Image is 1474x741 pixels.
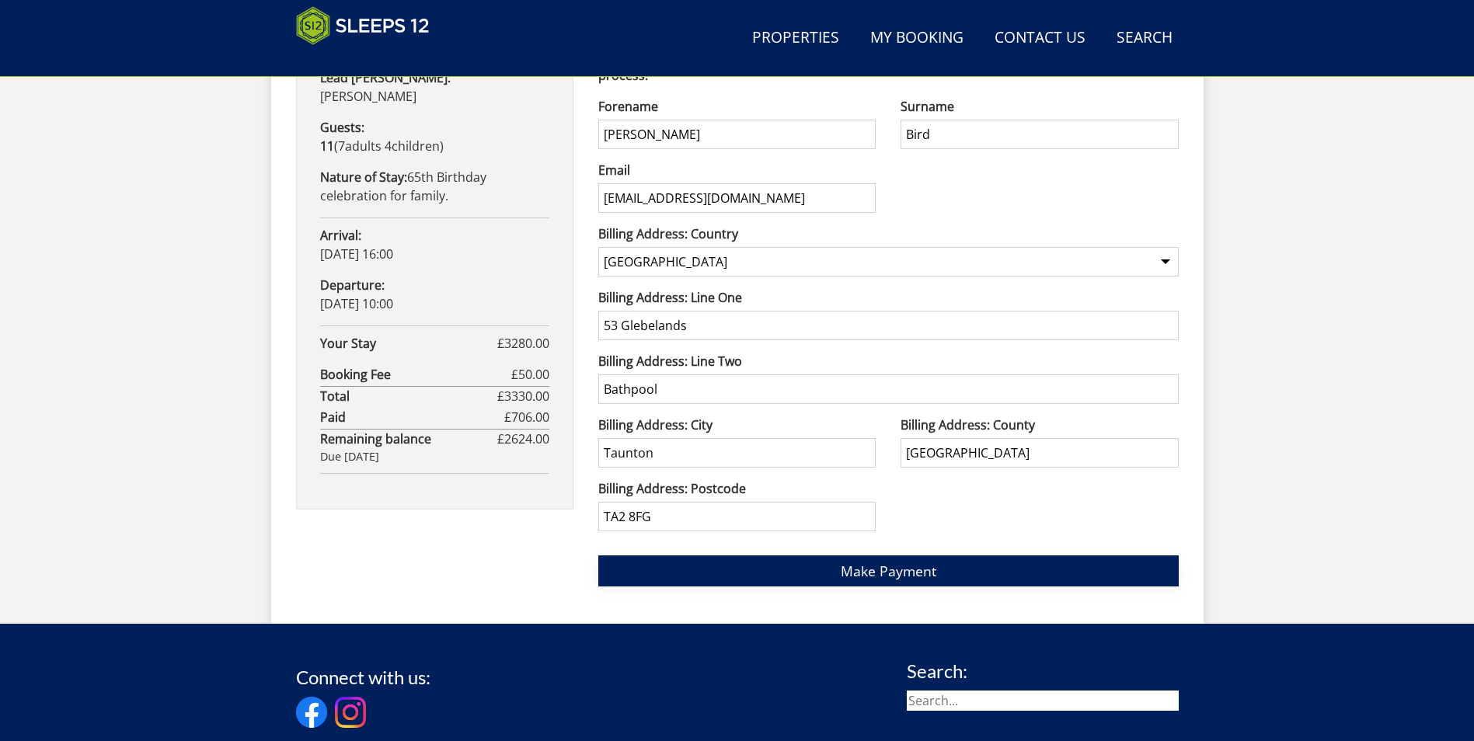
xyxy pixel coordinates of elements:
[296,6,430,45] img: Sleeps 12
[320,365,511,384] strong: Booking Fee
[497,430,549,448] span: £
[338,137,345,155] span: 7
[598,120,876,149] input: Forename
[320,169,407,186] strong: Nature of Stay:
[497,334,549,353] span: £
[511,365,549,384] span: £
[320,88,416,105] span: [PERSON_NAME]
[382,137,440,155] span: child
[1110,21,1179,56] a: Search
[598,161,876,179] label: Email
[504,335,549,352] span: 3280.00
[320,276,549,313] p: [DATE] 10:00
[746,21,845,56] a: Properties
[320,168,549,205] p: 65th Birthday celebration for family.
[598,479,876,498] label: Billing Address: Postcode
[320,448,549,465] div: Due [DATE]
[901,416,1178,434] label: Billing Address: County
[288,54,451,68] iframe: Customer reviews powered by Trustpilot
[320,227,361,244] strong: Arrival:
[504,408,549,426] span: £
[320,119,364,136] strong: Guests:
[320,69,451,86] strong: Lead [PERSON_NAME]:
[497,387,549,405] span: £
[598,311,1179,340] input: e.g. Two Many House
[598,502,876,531] input: e.g. BA22 8WA
[504,388,549,405] span: 3330.00
[320,137,444,155] span: ( )
[598,224,1179,243] label: Billing Address: Country
[598,352,1179,370] label: Billing Address: Line Two
[320,226,549,263] p: [DATE] 16:00
[420,137,440,155] span: ren
[296,697,327,728] img: Facebook
[320,430,497,448] strong: Remaining balance
[320,137,334,155] strong: 11
[598,374,1179,404] input: e.g. Cloudy Apple Street
[320,408,504,426] strong: Paid
[375,137,382,155] span: s
[901,438,1178,468] input: e.g. Somerset
[335,697,366,728] img: Instagram
[511,409,549,426] span: 706.00
[598,97,876,116] label: Forename
[901,120,1178,149] input: Surname
[901,97,1178,116] label: Surname
[320,387,497,405] strong: Total
[907,691,1179,711] input: Search...
[518,366,549,383] span: 50.00
[320,277,385,294] strong: Departure:
[338,137,382,155] span: adult
[385,137,392,155] span: 4
[907,661,1179,681] h3: Search:
[598,288,1179,307] label: Billing Address: Line One
[598,555,1179,586] button: Make Payment
[864,21,970,56] a: My Booking
[988,21,1092,56] a: Contact Us
[841,562,936,580] span: Make Payment
[296,667,430,687] h3: Connect with us:
[598,416,876,434] label: Billing Address: City
[504,430,549,447] span: 2624.00
[320,334,497,353] strong: Your Stay
[598,438,876,468] input: e.g. Yeovil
